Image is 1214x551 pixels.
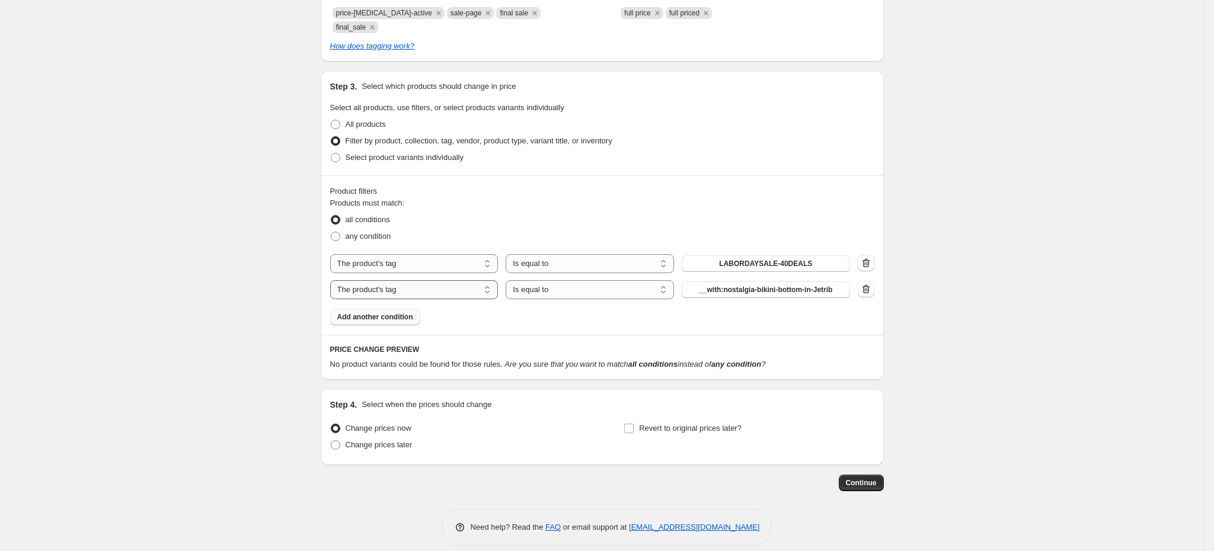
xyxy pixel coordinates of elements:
[483,8,493,18] button: Remove sale-page
[330,41,414,50] a: How does tagging work?
[330,309,420,325] button: Add another condition
[669,9,699,17] span: full priced
[624,9,651,17] span: full price
[346,440,413,449] span: Change prices later
[846,478,877,488] span: Continue
[628,360,678,369] b: all conditions
[629,523,759,531] a: [EMAIL_ADDRESS][DOMAIN_NAME]
[652,8,663,18] button: Remove full price
[529,8,540,18] button: Remove final sale
[545,523,561,531] a: FAQ
[682,281,850,298] button: __with:nostalgia-bikini-bottom-in-Jetrib
[362,399,491,411] p: Select when the prices should change
[337,312,413,322] span: Add another condition
[699,285,832,294] span: __with:nostalgia-bikini-bottom-in-Jetrib
[346,232,391,241] span: any condition
[433,8,444,18] button: Remove price-change-job-active
[330,399,357,411] h2: Step 4.
[346,136,612,145] span: Filter by product, collection, tag, vendor, product type, variant title, or inventory
[451,9,482,17] span: sale-page
[336,23,366,31] span: final_sale
[719,259,812,268] span: LABORDAYSALE-40DEALS
[346,424,411,433] span: Change prices now
[330,81,357,92] h2: Step 3.
[471,523,546,531] span: Need help? Read the
[330,360,503,369] span: No product variants could be found for those rules.
[639,424,742,433] span: Revert to original prices later?
[330,198,405,207] span: Products must match:
[362,81,516,92] p: Select which products should change in price
[330,103,564,112] span: Select all products, use filters, or select products variants individually
[346,215,390,224] span: all conditions
[367,22,378,33] button: Remove final_sale
[346,153,464,162] span: Select product variants individually
[839,475,884,491] button: Continue
[330,185,874,197] div: Product filters
[336,9,432,17] span: price-change-job-active
[504,360,765,369] i: Are you sure that you want to match instead of ?
[346,120,386,129] span: All products
[561,523,629,531] span: or email support at
[701,8,711,18] button: Remove full priced
[711,360,762,369] b: any condition
[330,345,874,354] h6: PRICE CHANGE PREVIEW
[682,255,850,272] button: LABORDAYSALE-40DEALS
[500,9,528,17] span: final sale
